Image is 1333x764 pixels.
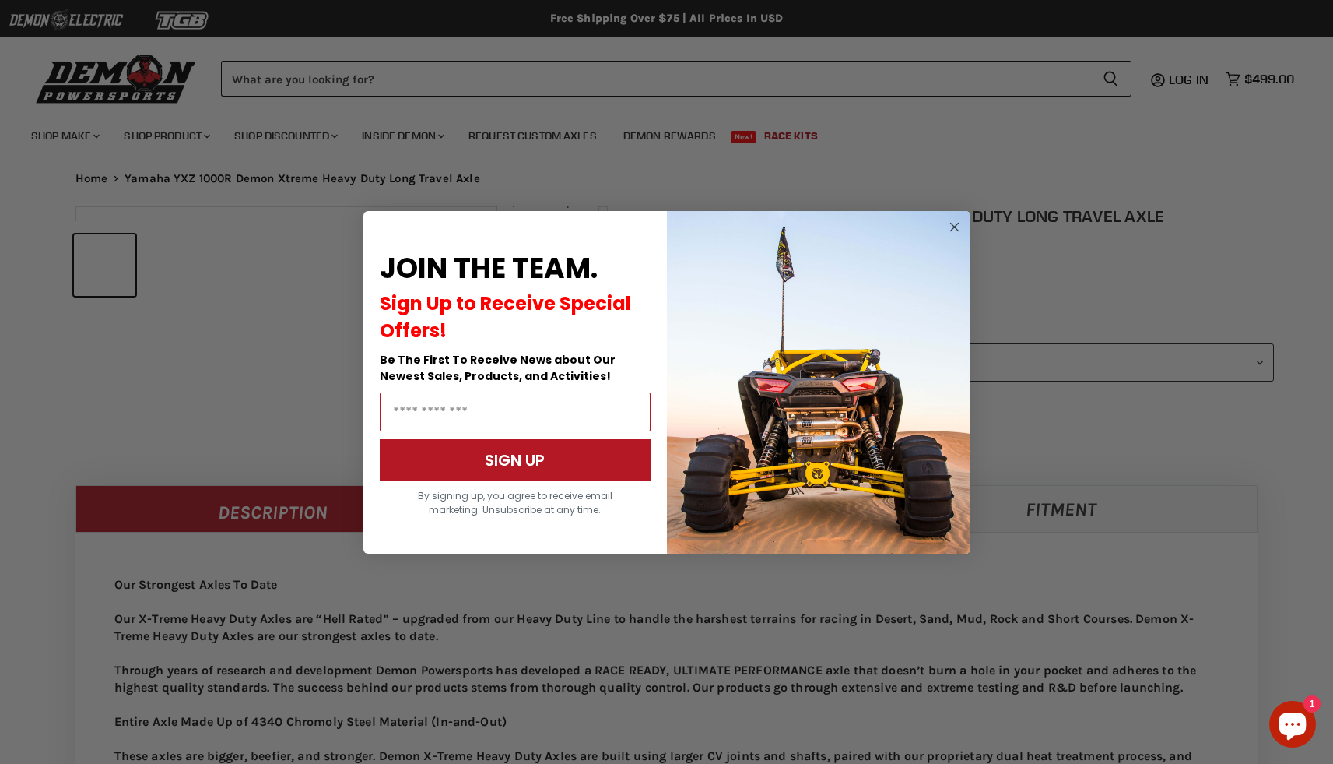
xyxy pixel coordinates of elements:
input: Email Address [380,393,651,431]
span: JOIN THE TEAM. [380,248,598,288]
img: a9095488-b6e7-41ba-879d-588abfab540b.jpeg [667,211,970,554]
button: SIGN UP [380,439,651,481]
inbox-online-store-chat: Shopify online store chat [1265,701,1321,752]
span: By signing up, you agree to receive email marketing. Unsubscribe at any time. [418,489,612,516]
span: Sign Up to Receive Special Offers! [380,290,631,343]
span: Be The First To Receive News about Our Newest Sales, Products, and Activities! [380,352,616,384]
button: Close dialog [945,217,964,237]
